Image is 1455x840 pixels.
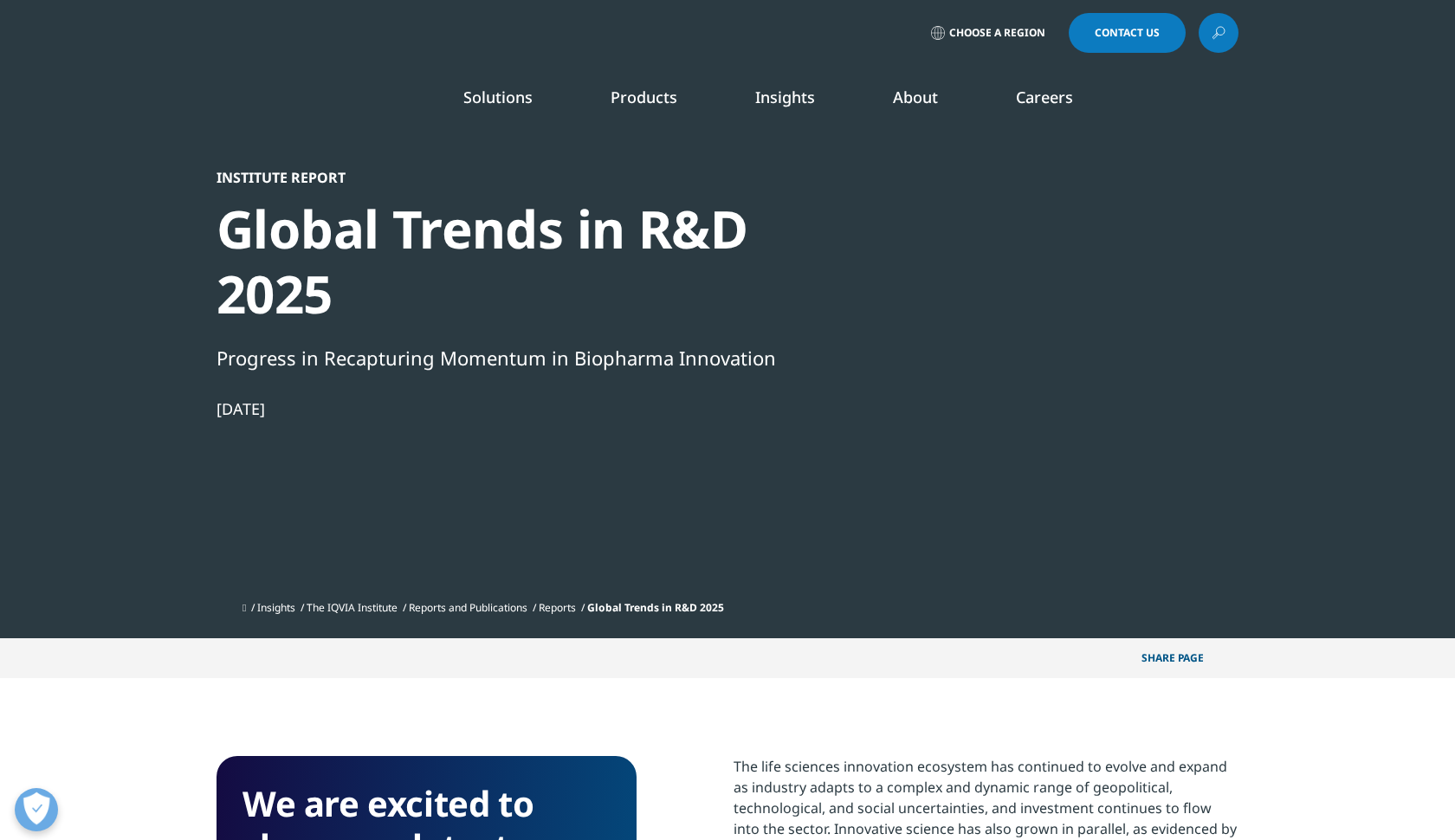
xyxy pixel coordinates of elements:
[217,169,811,186] div: Institute Report
[1016,87,1073,107] a: Careers
[257,600,295,615] a: Insights
[1095,28,1160,38] span: Contact Us
[611,87,677,107] a: Products
[15,788,58,831] button: Abrir preferências
[217,343,811,372] div: Progress in Recapturing Momentum in Biopharma Innovation
[217,197,811,326] div: Global Trends in R&D 2025
[217,398,811,419] div: [DATE]
[949,26,1045,40] span: Choose a Region
[362,61,1238,142] nav: Primary
[1128,638,1238,678] p: Share PAGE
[409,600,527,615] a: Reports and Publications
[893,87,938,107] a: About
[539,600,576,615] a: Reports
[1069,13,1186,53] a: Contact Us
[463,87,533,107] a: Solutions
[1128,638,1238,678] button: Share PAGEShare PAGE
[307,600,398,615] a: The IQVIA Institute
[755,87,815,107] a: Insights
[587,600,724,615] span: Global Trends in R&D 2025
